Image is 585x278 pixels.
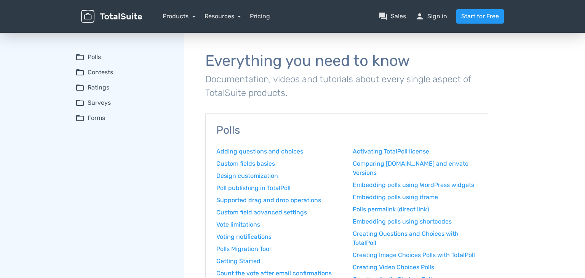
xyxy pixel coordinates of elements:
a: question_answerSales [379,12,406,21]
h3: Polls [216,125,477,136]
a: Resources [205,13,241,20]
a: Design customization [216,171,341,181]
a: Poll publishing in TotalPoll [216,184,341,193]
summary: folder_openRatings [75,83,173,92]
a: Getting Started [216,257,341,266]
a: Start for Free [456,9,504,24]
span: person [415,12,424,21]
a: Count the vote after email confirmations [216,269,341,278]
a: Custom field advanced settings [216,208,341,217]
a: Comparing [DOMAIN_NAME] and envato Versions [353,159,478,177]
a: Supported drag and drop operations [216,196,341,205]
a: Vote limitations [216,220,341,229]
a: Polls Migration Tool [216,244,341,254]
a: personSign in [415,12,447,21]
a: Polls permalink (direct link) [353,205,478,214]
a: Creating Image Choices Polls with TotalPoll [353,251,478,260]
span: folder_open [75,83,85,92]
span: folder_open [75,68,85,77]
span: folder_open [75,113,85,123]
summary: folder_openForms [75,113,173,123]
a: Embedding polls using shortcodes [353,217,478,226]
a: Products [163,13,195,20]
a: Adding questions and choices [216,147,341,156]
summary: folder_openContests [75,68,173,77]
a: Embedding polls using WordPress widgets [353,181,478,190]
a: Embedding polls using iframe [353,193,478,202]
a: Pricing [250,12,270,21]
a: Custom fields basics [216,159,341,168]
summary: folder_openPolls [75,53,173,62]
p: Documentation, videos and tutorials about every single aspect of TotalSuite products. [205,72,488,100]
a: Creating Questions and Choices with TotalPoll [353,229,478,248]
span: folder_open [75,98,85,107]
a: Activating TotalPoll license [353,147,478,156]
summary: folder_openSurveys [75,98,173,107]
h1: Everything you need to know [205,53,488,69]
img: TotalSuite for WordPress [81,10,142,23]
span: folder_open [75,53,85,62]
a: Creating Video Choices Polls [353,263,478,272]
span: question_answer [379,12,388,21]
a: Voting notifications [216,232,341,241]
